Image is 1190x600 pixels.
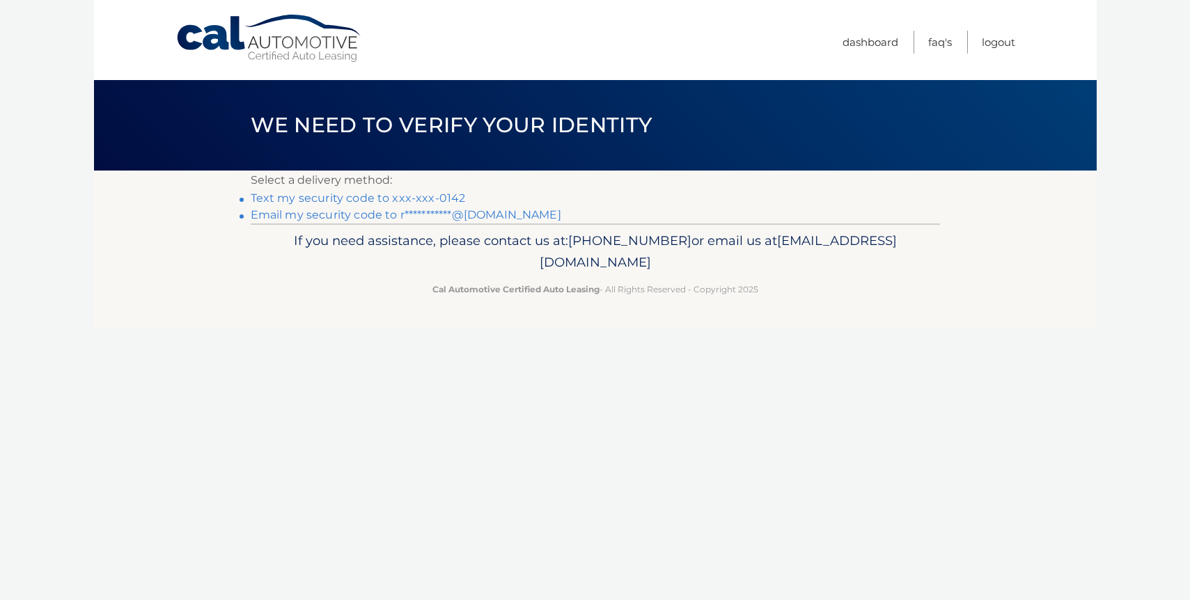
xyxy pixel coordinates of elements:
strong: Cal Automotive Certified Auto Leasing [432,284,600,294]
p: - All Rights Reserved - Copyright 2025 [260,282,931,297]
a: Logout [982,31,1015,54]
a: Dashboard [843,31,898,54]
p: Select a delivery method: [251,171,940,190]
p: If you need assistance, please contact us at: or email us at [260,230,931,274]
a: Cal Automotive [175,14,363,63]
span: [PHONE_NUMBER] [568,232,691,248]
a: FAQ's [928,31,952,54]
a: Text my security code to xxx-xxx-0142 [251,191,466,205]
span: We need to verify your identity [251,112,652,138]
